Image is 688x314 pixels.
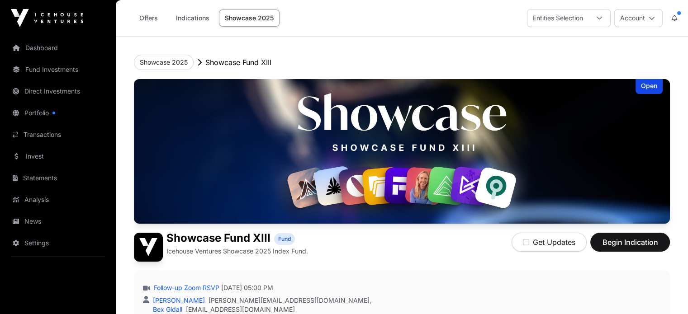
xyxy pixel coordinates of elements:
[209,296,370,305] a: [PERSON_NAME][EMAIL_ADDRESS][DOMAIN_NAME]
[151,296,205,304] a: [PERSON_NAME]
[7,81,109,101] a: Direct Investments
[151,296,371,305] div: ,
[7,125,109,145] a: Transactions
[166,233,270,245] h1: Showcase Fund XIII
[512,233,587,252] button: Get Updates
[221,283,273,292] span: [DATE] 05:00 PM
[11,9,83,27] img: Icehouse Ventures Logo
[7,146,109,166] a: Invest
[7,38,109,58] a: Dashboard
[134,233,163,262] img: Showcase Fund XIII
[527,9,588,27] div: Entities Selection
[643,271,688,314] iframe: Chat Widget
[278,235,291,243] span: Fund
[636,79,663,94] div: Open
[7,211,109,231] a: News
[602,237,659,248] span: Begin Indication
[152,283,219,292] a: Follow-up Zoom RSVP
[590,242,670,251] a: Begin Indication
[614,9,663,27] button: Account
[7,168,109,188] a: Statements
[134,79,670,224] img: Showcase Fund XIII
[186,305,295,314] a: [EMAIL_ADDRESS][DOMAIN_NAME]
[7,233,109,253] a: Settings
[7,60,109,80] a: Fund Investments
[166,247,308,256] p: Icehouse Ventures Showcase 2025 Index Fund.
[7,103,109,123] a: Portfolio
[590,233,670,252] button: Begin Indication
[130,9,166,27] a: Offers
[205,57,271,68] p: Showcase Fund XIII
[7,190,109,210] a: Analysis
[151,305,182,313] a: Bex Gidall
[219,9,280,27] a: Showcase 2025
[170,9,215,27] a: Indications
[134,55,194,70] button: Showcase 2025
